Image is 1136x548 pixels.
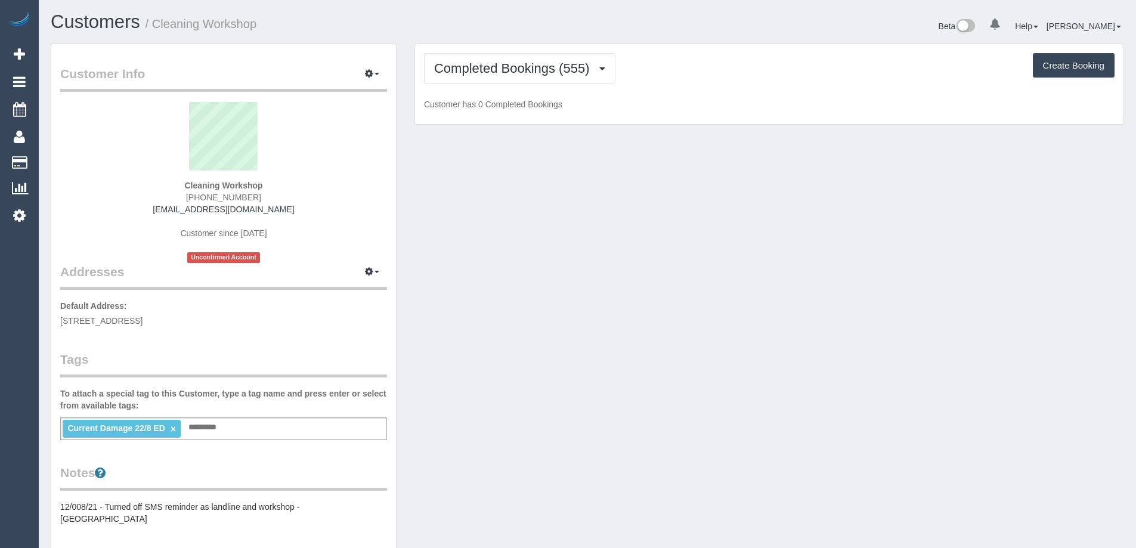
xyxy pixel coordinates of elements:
span: Unconfirmed Account [187,252,260,262]
label: Default Address: [60,300,127,312]
legend: Notes [60,464,387,491]
img: New interface [955,19,975,35]
span: [STREET_ADDRESS] [60,316,143,326]
a: × [171,424,176,434]
a: Customers [51,11,140,32]
a: Beta [939,21,976,31]
legend: Customer Info [60,65,387,92]
span: [PHONE_NUMBER] [186,193,261,202]
a: [EMAIL_ADDRESS][DOMAIN_NAME] [153,205,294,214]
strong: Cleaning Workshop [184,181,262,190]
a: [PERSON_NAME] [1047,21,1121,31]
label: To attach a special tag to this Customer, type a tag name and press enter or select from availabl... [60,388,387,411]
span: Completed Bookings (555) [434,61,595,76]
p: Customer has 0 Completed Bookings [424,98,1115,110]
pre: 12/008/21 - Turned off SMS reminder as landline and workshop - [GEOGRAPHIC_DATA] [60,501,387,525]
legend: Tags [60,351,387,377]
a: Help [1015,21,1038,31]
img: Automaid Logo [7,12,31,29]
button: Completed Bookings (555) [424,53,615,83]
span: Customer since [DATE] [180,228,267,238]
button: Create Booking [1033,53,1115,78]
span: Current Damage 22/8 ED [67,423,165,433]
small: / Cleaning Workshop [146,17,257,30]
